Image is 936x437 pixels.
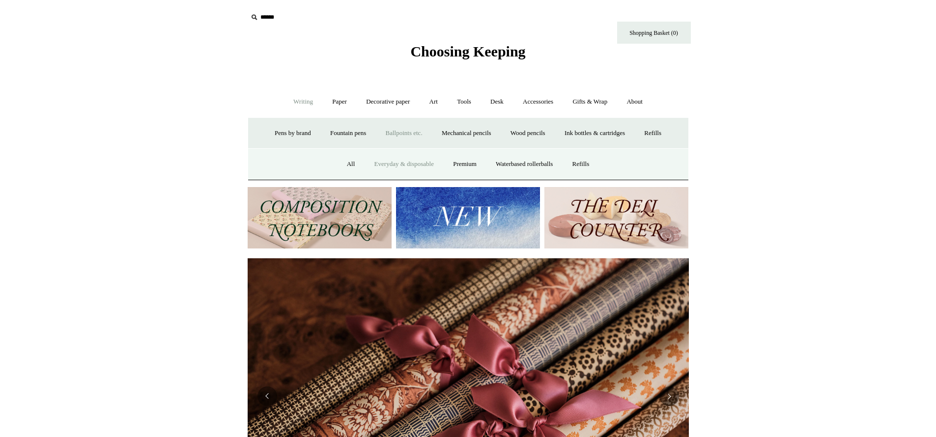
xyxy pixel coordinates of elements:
[338,151,364,177] a: All
[421,89,447,115] a: Art
[618,89,652,115] a: About
[396,187,540,248] img: New.jpg__PID:f73bdf93-380a-4a35-bcfe-7823039498e1
[564,151,598,177] a: Refills
[635,120,670,146] a: Refills
[448,89,480,115] a: Tools
[321,120,375,146] a: Fountain pens
[357,89,419,115] a: Decorative paper
[410,51,525,58] a: Choosing Keeping
[617,22,691,44] a: Shopping Basket (0)
[659,386,679,406] button: Next
[502,120,554,146] a: Wood pencils
[556,120,634,146] a: Ink bottles & cartridges
[248,187,392,248] img: 202302 Composition ledgers.jpg__PID:69722ee6-fa44-49dd-a067-31375e5d54ec
[482,89,512,115] a: Desk
[410,43,525,59] span: Choosing Keeping
[433,120,500,146] a: Mechanical pencils
[257,386,277,406] button: Previous
[266,120,320,146] a: Pens by brand
[444,151,485,177] a: Premium
[377,120,431,146] a: Ballpoints etc.
[514,89,562,115] a: Accessories
[544,187,688,248] img: The Deli Counter
[284,89,322,115] a: Writing
[366,151,443,177] a: Everyday & disposable
[564,89,616,115] a: Gifts & Wrap
[323,89,356,115] a: Paper
[487,151,562,177] a: Waterbased rollerballs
